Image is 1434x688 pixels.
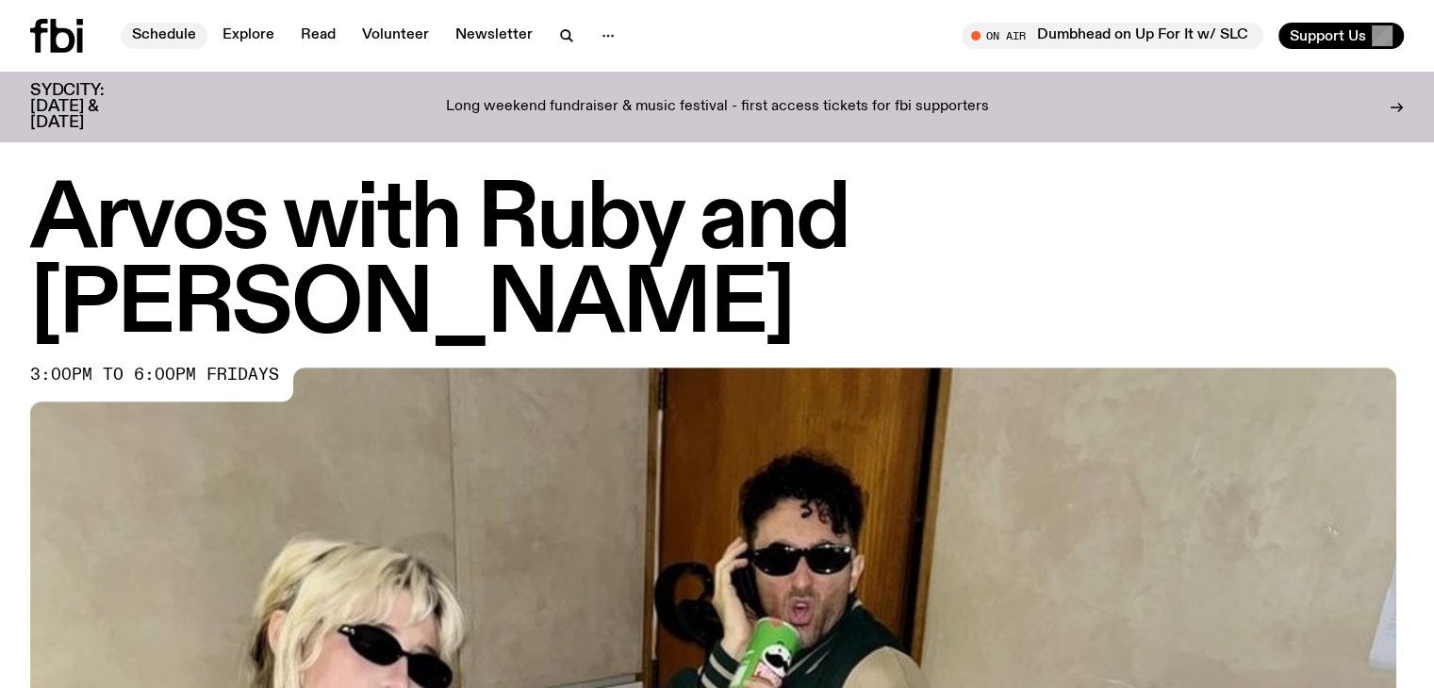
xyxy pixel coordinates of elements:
a: Newsletter [444,23,544,49]
a: Volunteer [351,23,440,49]
h1: Arvos with Ruby and [PERSON_NAME] [30,179,1404,349]
a: Explore [211,23,286,49]
a: Read [289,23,347,49]
h3: SYDCITY: [DATE] & [DATE] [30,83,151,131]
button: On AirDumbhead on Up For It w/ SLC [962,23,1263,49]
button: Support Us [1278,23,1404,49]
span: Support Us [1290,27,1366,44]
a: Schedule [121,23,207,49]
p: Long weekend fundraiser & music festival - first access tickets for fbi supporters [446,99,989,116]
span: 3:00pm to 6:00pm fridays [30,368,279,383]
